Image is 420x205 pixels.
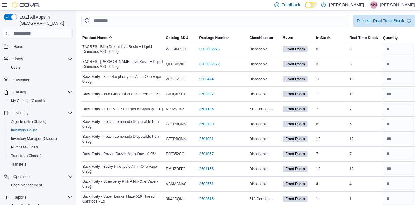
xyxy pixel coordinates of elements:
span: Customers [11,76,73,84]
span: Inventory Count [11,128,37,133]
div: 3 [348,60,382,68]
button: Real Time Stock [348,34,382,42]
span: Reports [11,194,73,201]
span: Package Number [199,35,229,40]
button: Product Name [81,34,165,42]
button: Inventory [1,109,75,117]
span: Disposable [249,62,267,67]
a: Adjustments (Classic) [9,118,49,125]
span: Front Room [283,76,308,82]
div: 7 [348,150,382,158]
span: Transfers (Classic) [9,152,73,159]
span: Front Room [286,166,305,172]
span: GTTPBQNN [166,122,186,126]
span: Back Forty - Super Lemon Haze 510 Thread Cartridge - 1g [82,194,163,204]
a: 2501156 [199,167,214,171]
span: E8E352CG [166,152,184,156]
p: | [367,1,368,9]
button: Reports [11,194,29,201]
span: Front Room [286,61,305,67]
span: Users [9,64,73,71]
span: Inventory Count [9,126,73,134]
a: 2501067 [199,152,214,156]
span: Front Room [286,136,305,142]
span: Disposable [249,47,267,52]
span: KPJVVH07 [166,107,184,112]
div: 1 [348,195,382,203]
span: Front Room [286,181,305,187]
span: Users [13,57,23,61]
span: Purchase Orders [9,144,73,151]
span: Transfers [9,161,73,168]
span: Quantity [383,35,398,40]
div: 12 [315,90,348,98]
span: Back Forty - Razzle Dazzle All-In-One - 0.95g [82,152,156,156]
span: Front Room [283,196,308,202]
a: 2501081 [199,137,214,141]
span: Disposable [249,152,267,156]
span: My Catalog (Classic) [11,98,45,103]
span: Back Forty - Peach Lemonade Disposable Pen - 0.95g [82,134,163,144]
p: [PERSON_NAME] [329,1,364,9]
span: Adjustments (Classic) [11,119,46,124]
div: 8 [315,46,348,53]
a: Inventory Count [9,126,39,134]
span: Transfers [11,162,26,167]
a: 2501136 [199,107,214,112]
div: 4 [348,180,382,188]
a: Purchase Orders [9,144,41,151]
span: Front Room [283,151,308,157]
span: Front Room [286,151,305,157]
span: Transfers (Classic) [11,153,42,158]
input: Dark Mode [305,2,318,8]
a: 2500616 [199,196,214,201]
span: In Stock [316,35,331,40]
button: Package Number [198,34,248,42]
button: Catalog [1,88,75,97]
a: 2500474 [199,77,214,82]
span: Front Room [286,196,305,202]
span: Front Room [286,121,305,127]
span: Home [13,44,23,49]
a: Home [11,43,26,50]
span: Back Forty - Peach Lemonade Disposable Pen - 0.95g [82,119,163,129]
button: In Stock [315,34,348,42]
button: Classification [248,34,281,42]
span: Cash Management [11,183,42,188]
span: Disposable [249,167,267,171]
span: Purchase Orders [11,145,39,150]
button: Operations [11,173,34,180]
button: Users [11,55,25,63]
span: Front Room [283,46,308,52]
span: Front Room [283,91,308,97]
span: Front Room [283,106,308,112]
a: 2500002276 [199,47,220,52]
button: Transfers (Classic) [6,152,75,160]
span: 510 Cartridges [249,107,273,112]
button: Operations [1,172,75,181]
input: This is a search bar. After typing your query, hit enter to filter the results lower in the page. [81,15,348,27]
span: Disposable [249,181,267,186]
span: Disposable [249,77,267,82]
div: 12 [315,165,348,173]
div: 6 [348,120,382,128]
button: My Catalog (Classic) [6,97,75,105]
span: GA1Q6X1D [166,92,185,97]
span: Disposable [249,122,267,126]
span: Front Room [283,61,308,67]
div: 1 [315,195,348,203]
span: Front Room [283,181,308,187]
span: Users [11,55,73,63]
button: Catalog SKU [165,34,198,42]
span: Cash Management [9,181,73,189]
div: 6 [315,120,348,128]
span: Home [11,43,73,50]
div: 7 [315,150,348,158]
button: Home [1,42,75,51]
span: Inventory Manager (Classic) [11,136,57,141]
div: 4 [315,180,348,188]
span: Catalog [11,89,73,96]
a: Transfers [9,161,29,168]
button: Inventory Count [6,126,75,134]
div: 8 [348,46,382,53]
